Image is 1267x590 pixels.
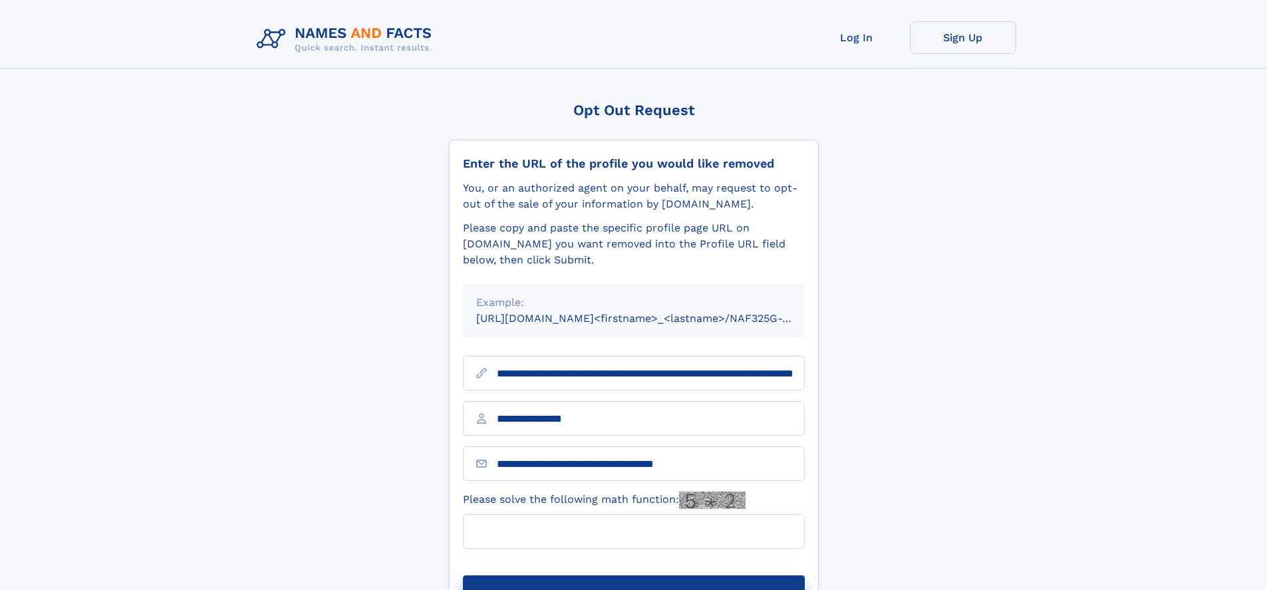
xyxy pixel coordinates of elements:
[476,312,830,325] small: [URL][DOMAIN_NAME]<firstname>_<lastname>/NAF325G-xxxxxxxx
[910,21,1016,54] a: Sign Up
[463,220,805,268] div: Please copy and paste the specific profile page URL on [DOMAIN_NAME] you want removed into the Pr...
[449,102,819,118] div: Opt Out Request
[803,21,910,54] a: Log In
[463,156,805,171] div: Enter the URL of the profile you would like removed
[463,180,805,212] div: You, or an authorized agent on your behalf, may request to opt-out of the sale of your informatio...
[251,21,443,57] img: Logo Names and Facts
[476,295,791,311] div: Example:
[463,492,746,509] label: Please solve the following math function:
